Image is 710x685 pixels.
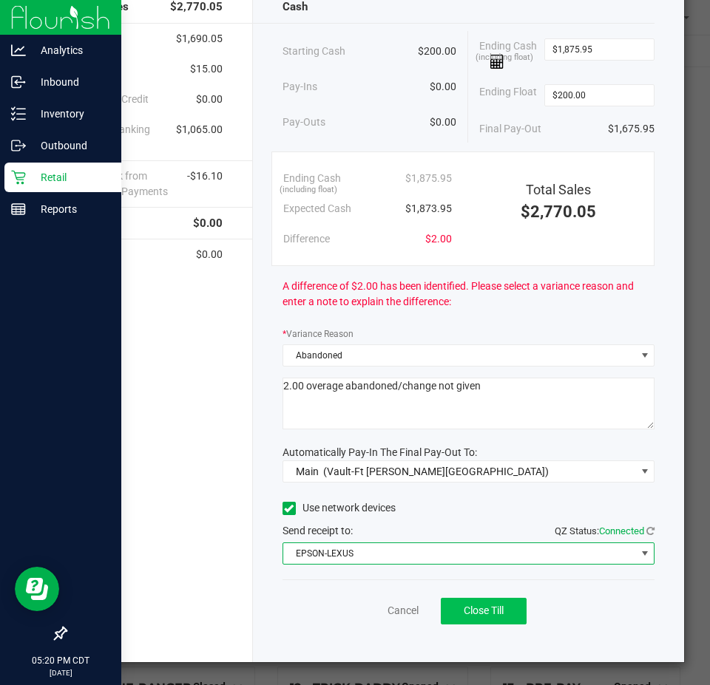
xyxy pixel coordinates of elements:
[283,115,325,130] span: Pay-Outs
[74,208,223,239] div: Returns
[283,171,341,186] span: Ending Cash
[283,231,330,247] span: Difference
[405,171,452,186] span: $1,875.95
[479,38,544,69] span: Ending Cash
[441,598,527,624] button: Close Till
[187,168,223,200] span: -$16.10
[430,79,456,95] span: $0.00
[176,122,223,153] span: $1,065.00
[11,106,26,121] inline-svg: Inventory
[479,84,537,106] span: Ending Float
[280,184,337,197] span: (including float)
[296,466,319,477] span: Main
[283,201,351,217] span: Expected Cash
[196,247,223,262] span: $0.00
[405,201,452,217] span: $1,873.95
[26,105,115,123] p: Inventory
[11,170,26,185] inline-svg: Retail
[388,603,419,618] a: Cancel
[26,200,115,218] p: Reports
[323,466,549,477] span: (Vault-Ft [PERSON_NAME][GEOGRAPHIC_DATA])
[479,121,541,137] span: Final Pay-Out
[283,446,477,458] span: Automatically Pay-In The Final Pay-Out To:
[464,604,504,616] span: Close Till
[26,168,115,186] p: Retail
[74,122,176,153] span: Point of Banking (POB)
[11,138,26,153] inline-svg: Outbound
[283,327,354,341] label: Variance Reason
[26,137,115,154] p: Outbound
[430,115,456,130] span: $0.00
[26,73,115,91] p: Inbound
[190,61,223,77] span: $15.00
[7,654,115,667] p: 05:20 PM CDT
[425,231,452,247] span: $2.00
[608,121,655,137] span: $1,675.95
[176,31,223,47] span: $1,690.05
[196,92,223,107] span: $0.00
[555,525,655,536] span: QZ Status:
[15,567,59,611] iframe: Resource center
[283,345,636,366] span: Abandoned
[521,202,596,221] span: $2,770.05
[193,215,223,232] span: $0.00
[283,79,317,95] span: Pay-Ins
[74,168,187,200] span: Cash Back from Electronic Payments
[283,500,396,516] label: Use network devices
[599,525,644,536] span: Connected
[7,667,115,678] p: [DATE]
[283,543,636,564] span: EPSON-LEXUS
[283,279,655,310] span: A difference of $2.00 has been identified. Please select a variance reason and enter a note to ex...
[476,52,533,64] span: (including float)
[526,182,591,197] span: Total Sales
[11,43,26,58] inline-svg: Analytics
[283,525,353,536] span: Send receipt to:
[283,44,345,59] span: Starting Cash
[26,41,115,59] p: Analytics
[11,75,26,89] inline-svg: Inbound
[11,202,26,217] inline-svg: Reports
[418,44,456,59] span: $200.00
